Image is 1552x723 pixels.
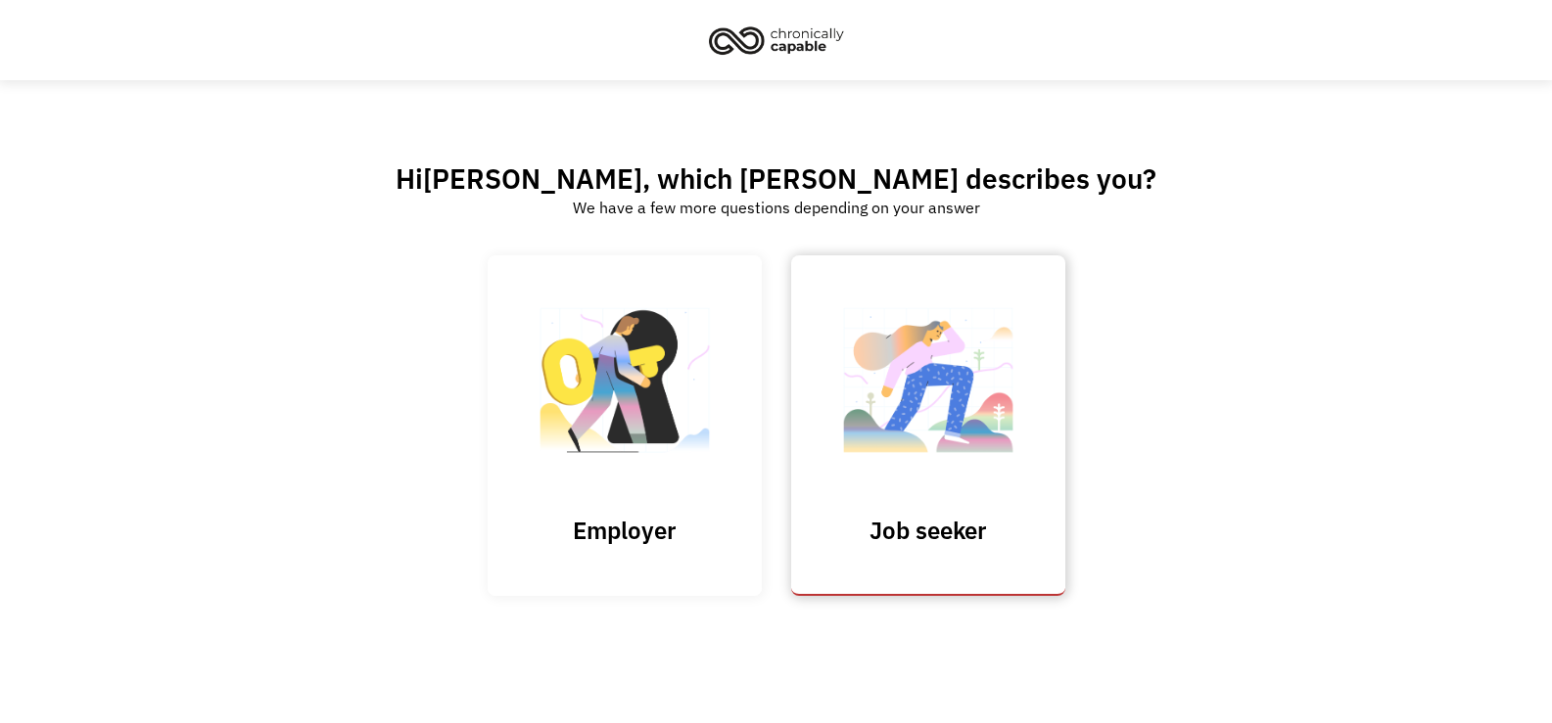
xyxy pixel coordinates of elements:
div: We have a few more questions depending on your answer [573,196,980,219]
a: Job seeker [791,255,1065,595]
h2: Hi , which [PERSON_NAME] describes you? [396,161,1156,196]
span: [PERSON_NAME] [423,160,642,197]
input: Submit [488,255,762,596]
h3: Job seeker [830,516,1026,545]
img: Chronically Capable logo [703,19,850,62]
